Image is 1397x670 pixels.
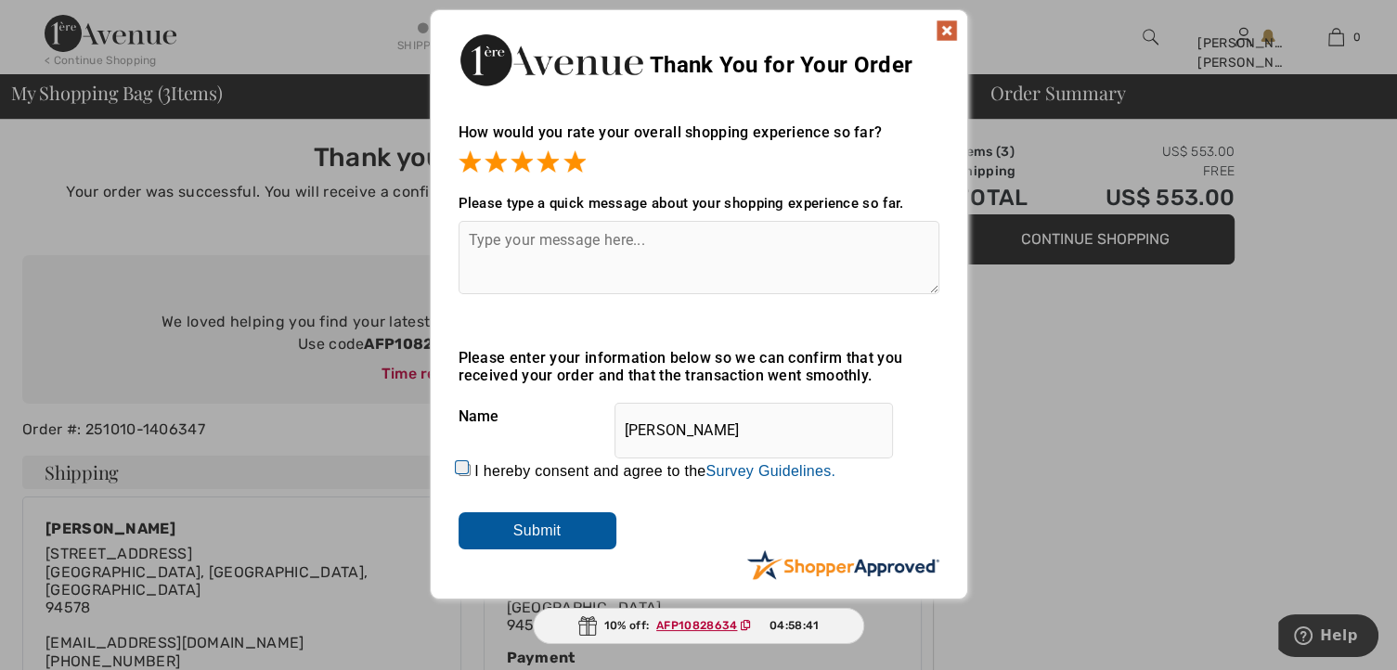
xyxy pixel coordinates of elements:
div: 10% off: [533,608,865,644]
div: Please enter your information below so we can confirm that you received your order and that the t... [459,349,939,384]
div: Please type a quick message about your shopping experience so far. [459,195,939,212]
img: x [936,19,958,42]
span: 04:58:41 [770,617,819,634]
ins: AFP10828634 [656,619,737,632]
input: Submit [459,512,616,549]
a: Survey Guidelines. [705,463,835,479]
span: Help [42,13,80,30]
img: Thank You for Your Order [459,29,644,91]
span: Thank You for Your Order [650,52,912,78]
div: Name [459,393,939,440]
label: I hereby consent and agree to the [474,463,835,480]
div: How would you rate your overall shopping experience so far? [459,105,939,176]
img: Gift.svg [578,616,597,636]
